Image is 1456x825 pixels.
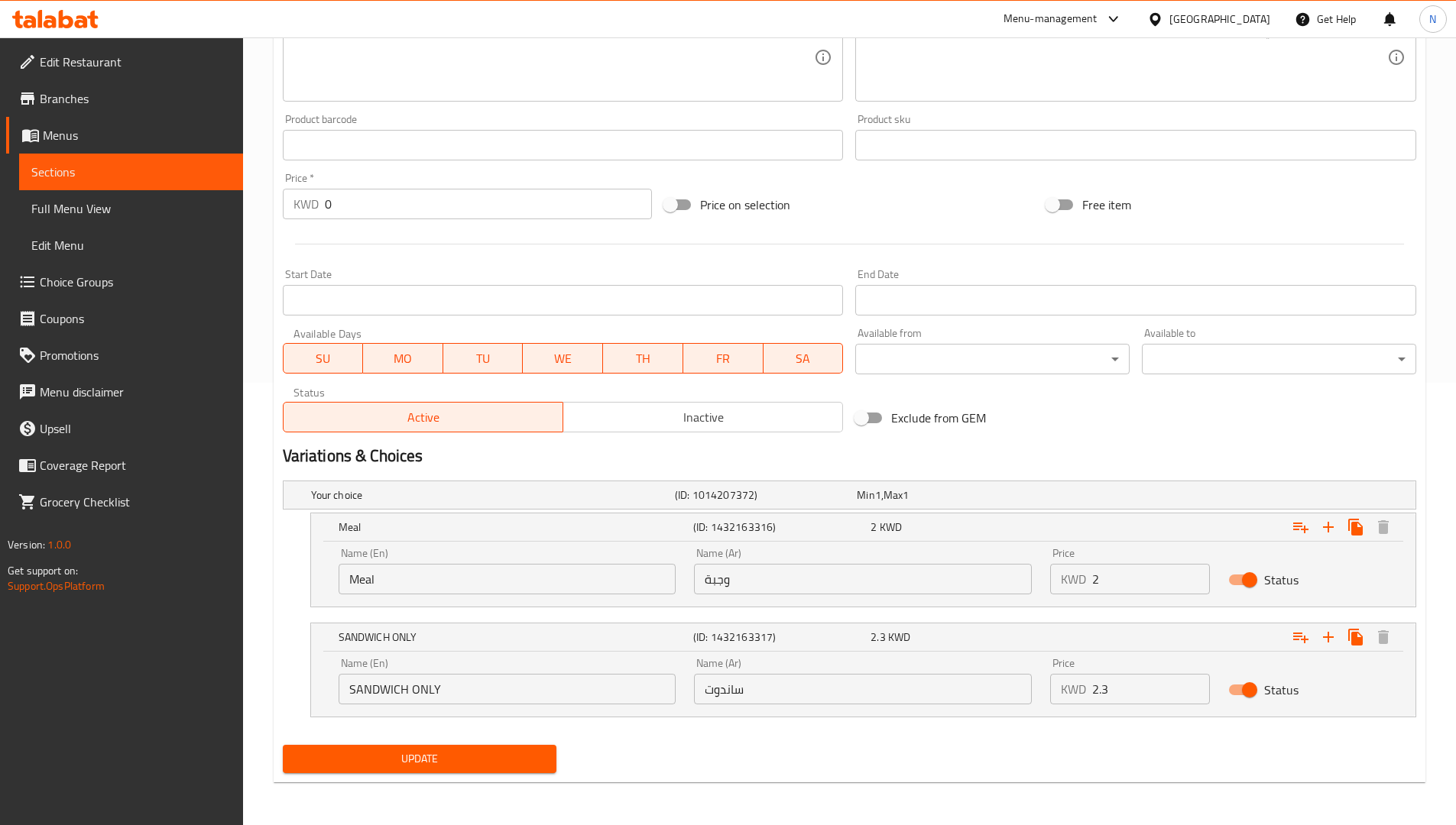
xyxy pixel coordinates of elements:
button: MO [363,343,443,374]
button: TU [443,343,524,374]
span: Version: [8,535,45,555]
button: Add choice group [1287,623,1315,651]
span: 1 [903,485,909,505]
span: KWD [888,627,910,647]
span: Status [1264,571,1299,589]
button: Clone new choice [1342,513,1370,541]
span: Edit Menu [31,236,231,254]
h5: (ID: 1432163316) [693,519,864,535]
a: Full Menu View [19,190,243,227]
input: Enter name Ar [694,674,1032,704]
a: Choice Groups [6,264,243,300]
span: Price on selection [700,196,790,214]
button: Active [283,402,563,432]
span: Active [290,406,557,429]
button: WE [523,343,603,374]
span: Inactive [569,406,837,429]
span: Free item [1082,196,1131,214]
input: Please enter product barcode [283,130,844,160]
h5: (ID: 1432163317) [693,629,864,645]
span: KWD [880,517,902,537]
button: SA [764,343,844,374]
button: Clone new choice [1342,623,1370,651]
button: Add choice group [1287,513,1315,541]
button: TH [603,343,683,374]
span: Choice Groups [40,273,231,291]
span: WE [529,348,597,370]
input: Please enter price [1092,564,1210,594]
span: Coverage Report [40,456,231,474]
a: Promotions [6,337,243,374]
button: Inactive [563,402,843,432]
a: Edit Menu [19,227,243,264]
span: N [1429,11,1436,27]
span: 1 [875,485,881,505]
a: Support.OpsPlatform [8,576,105,596]
span: Get support on: [8,561,78,581]
input: Please enter price [1092,674,1210,704]
h5: Your choice [311,487,669,503]
p: KWD [1061,680,1086,698]
h5: SANDWICH ONLY [339,629,687,645]
a: Coverage Report [6,447,243,484]
p: KWD [293,195,319,213]
span: Status [1264,681,1299,699]
h2: Variations & Choices [283,445,1416,467]
textarea: Fresh beef burger with tomato, lettuce, pickles, spicy sauce and served with fried fries. [293,21,815,94]
input: Enter name En [339,564,676,594]
div: Expand [311,623,1415,651]
h5: Meal [339,519,687,535]
span: Promotions [40,346,231,364]
span: SU [290,348,358,370]
p: KWD [1061,570,1086,588]
input: Please enter product sku [855,130,1416,160]
textarea: برجر لحم بقري طازج مع الطماطم والخس والمخلل والصلصة الحارة ويقدم مع البطاطس المقلية. [866,21,1387,94]
input: Enter name En [339,674,676,704]
div: Expand [284,481,1415,509]
span: MO [369,348,437,370]
a: Upsell [6,410,243,447]
button: SU [283,343,364,374]
span: Max [884,485,903,505]
span: Exclude from GEM [891,409,986,427]
span: Full Menu View [31,199,231,218]
span: Menus [43,126,231,144]
span: TU [449,348,517,370]
span: 2.3 [871,627,885,647]
span: 2 [871,517,877,537]
a: Coupons [6,300,243,337]
div: ​ [855,344,1130,374]
div: [GEOGRAPHIC_DATA] [1169,11,1270,27]
span: Menu disclaimer [40,383,231,401]
button: Add new choice [1315,623,1342,651]
button: FR [683,343,764,374]
a: Sections [19,154,243,190]
input: Please enter price [325,189,653,219]
span: Branches [40,89,231,108]
div: , [857,487,1033,503]
a: Grocery Checklist [6,484,243,520]
span: Update [295,749,545,768]
span: 1.0.0 [47,535,71,555]
span: FR [689,348,757,370]
div: Expand [311,513,1415,541]
span: SA [770,348,838,370]
button: Delete SANDWICH ONLY [1370,623,1397,651]
span: Min [857,485,874,505]
a: Menu disclaimer [6,374,243,410]
a: Branches [6,80,243,117]
h5: (ID: 1014207372) [675,487,851,503]
span: Coupons [40,309,231,328]
span: TH [609,348,677,370]
button: Add new choice [1315,513,1342,541]
div: ​ [1142,344,1416,374]
input: Enter name Ar [694,564,1032,594]
button: Update [283,745,557,773]
div: Menu-management [1004,10,1098,28]
a: Edit Restaurant [6,44,243,80]
span: Sections [31,163,231,181]
span: Upsell [40,419,231,438]
a: Menus [6,117,243,154]
span: Edit Restaurant [40,53,231,71]
span: Grocery Checklist [40,493,231,511]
